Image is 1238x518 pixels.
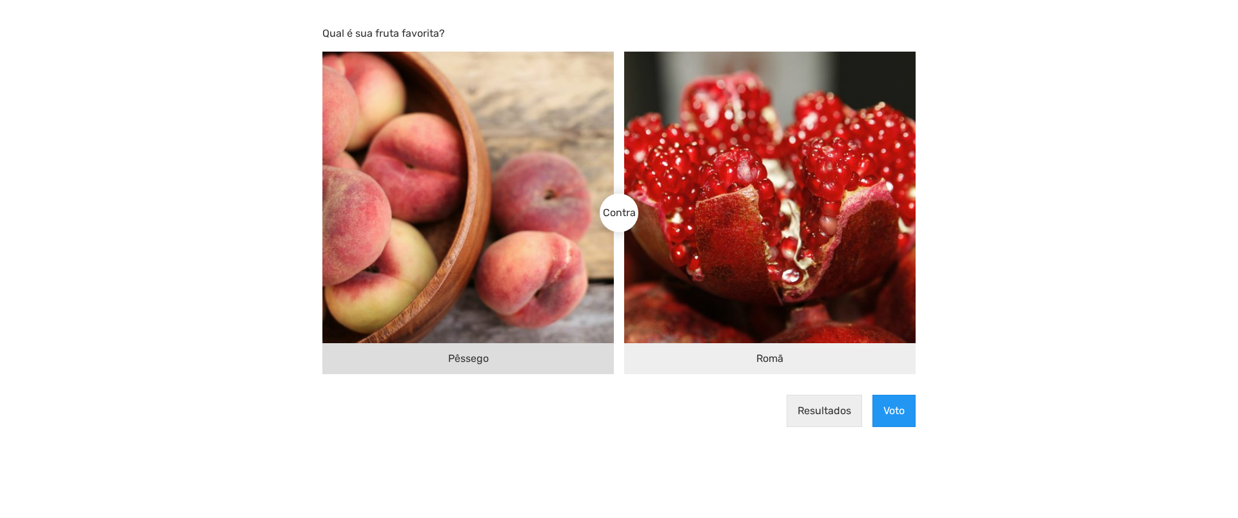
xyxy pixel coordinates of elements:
[787,395,862,427] button: Resultados
[624,52,916,343] img: pomegranate-196800_1920-500x500.jpg
[872,395,916,427] button: Voto
[883,404,905,417] font: Voto
[603,206,636,219] font: Contra
[798,404,851,417] font: Resultados
[322,52,614,343] img: peach-3314679_1920-500x500.jpg
[322,27,445,39] font: Qual é sua fruta favorita?
[448,352,489,364] font: Pêssego
[756,352,783,364] font: Romã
